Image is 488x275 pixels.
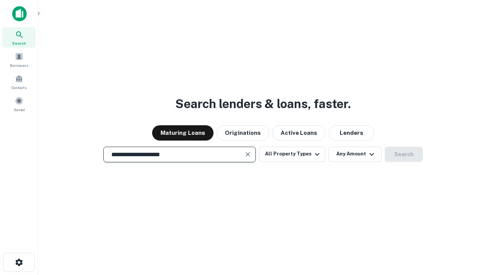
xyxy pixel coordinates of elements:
[10,62,28,68] span: Borrowers
[2,71,36,92] a: Contacts
[14,107,25,113] span: Saved
[2,94,36,114] a: Saved
[152,125,213,141] button: Maturing Loans
[12,40,26,46] span: Search
[329,125,374,141] button: Lenders
[2,49,36,70] a: Borrowers
[12,6,27,21] img: capitalize-icon.png
[450,214,488,251] iframe: Chat Widget
[328,147,382,162] button: Any Amount
[272,125,326,141] button: Active Loans
[242,149,253,160] button: Clear
[2,27,36,48] a: Search
[217,125,269,141] button: Originations
[11,84,27,91] span: Contacts
[175,95,351,113] h3: Search lenders & loans, faster.
[259,147,325,162] button: All Property Types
